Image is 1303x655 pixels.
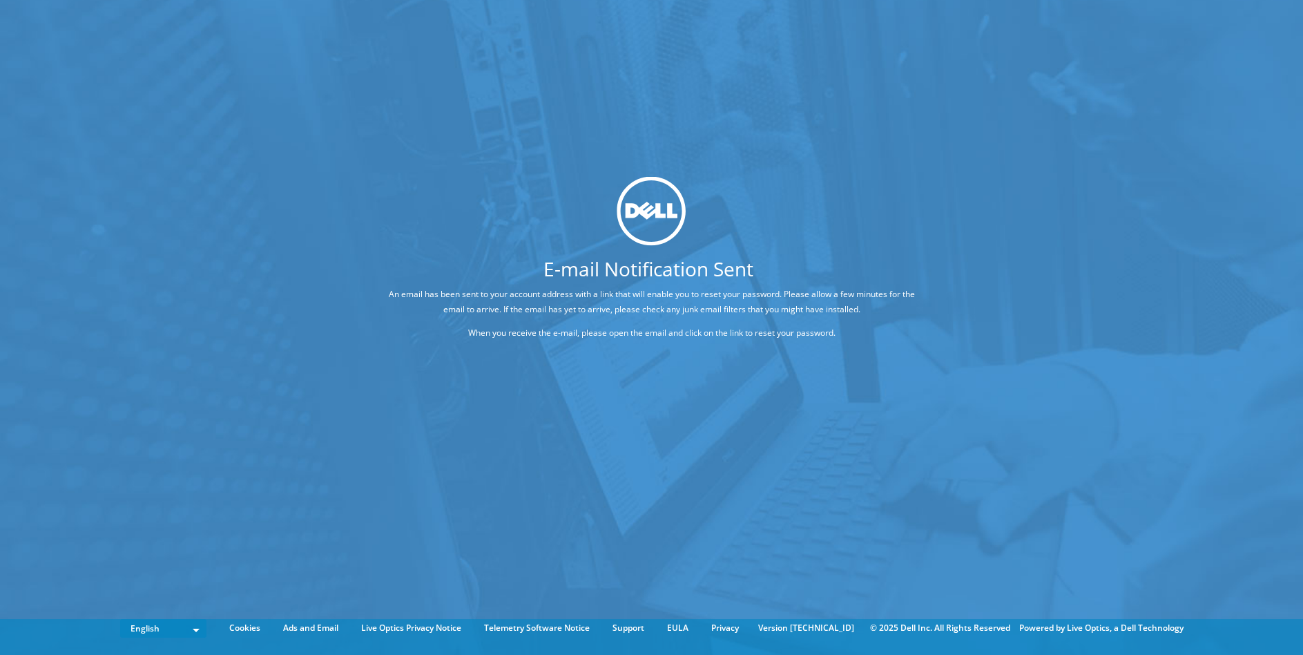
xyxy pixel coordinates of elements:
[474,620,600,636] a: Telemetry Software Notice
[351,620,472,636] a: Live Optics Privacy Notice
[863,620,1017,636] li: © 2025 Dell Inc. All Rights Reserved
[378,286,926,316] p: An email has been sent to your account address with a link that will enable you to reset your pas...
[378,325,926,340] p: When you receive the e-mail, please open the email and click on the link to reset your password.
[701,620,749,636] a: Privacy
[273,620,349,636] a: Ads and Email
[657,620,699,636] a: EULA
[219,620,271,636] a: Cookies
[617,177,686,246] img: dell_svg_logo.svg
[326,258,971,278] h1: E-mail Notification Sent
[1019,620,1184,636] li: Powered by Live Optics, a Dell Technology
[602,620,655,636] a: Support
[751,620,861,636] li: Version [TECHNICAL_ID]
